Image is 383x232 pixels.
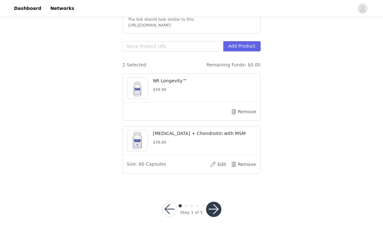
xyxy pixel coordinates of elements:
[153,130,257,137] p: [MEDICAL_DATA] + Chondroitin with MSM
[127,161,166,168] span: Size: 60 Capsules
[359,4,365,14] div: avatar
[153,87,257,93] h5: $59.90
[128,22,255,28] div: [URL][DOMAIN_NAME]
[46,1,78,16] a: Networks
[127,78,148,98] img: product image
[231,159,257,169] button: Remove
[123,62,146,68] span: 2 Selected
[205,159,231,169] button: Edit
[127,131,148,151] img: product image
[10,1,45,16] a: Dashboard
[128,17,255,22] div: The link should look similar to this:
[206,62,260,68] span: Remaining Funds: $0.00
[153,139,257,145] h5: $39.60
[223,41,261,51] button: Add Product
[231,107,257,117] button: Remove
[153,78,257,84] p: NR Longevity™
[123,41,223,51] input: Store Product URL
[180,209,203,216] div: Step 1 of 5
